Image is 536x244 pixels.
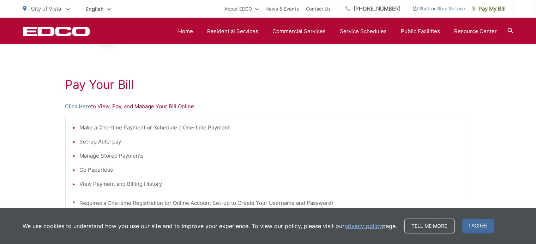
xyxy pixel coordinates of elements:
p: We use cookies to understand how you use our site and to improve your experience. To view our pol... [23,222,397,230]
p: to View, Pay, and Manage Your Bill Online [65,102,471,111]
p: * Requires a One-time Registration (or Online Account Set-up to Create Your Username and Password) [73,199,464,207]
h1: Pay Your Bill [65,78,471,92]
a: Service Schedules [340,27,387,36]
a: Residential Services [207,27,259,36]
a: Click Here [65,102,91,111]
a: About EDCO [225,5,259,13]
li: View Payment and Billing History [80,180,464,188]
span: I agree [462,219,494,233]
li: Manage Stored Payments [80,152,464,160]
li: Set-up Auto-pay [80,138,464,146]
span: City of Vista [31,5,61,12]
a: Resource Center [454,27,497,36]
span: English [80,3,116,15]
li: Make a One-time Payment or Schedule a One-time Payment [80,123,464,132]
a: Commercial Services [273,27,326,36]
a: News & Events [266,5,299,13]
a: EDCD logo. Return to the homepage. [23,26,90,36]
a: privacy policy [345,222,383,230]
a: Public Facilities [401,27,440,36]
a: Home [179,27,193,36]
a: Tell me more [404,219,455,233]
a: Contact Us [306,5,331,13]
span: Pay My Bill [472,5,506,13]
li: Go Paperless [80,166,464,174]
